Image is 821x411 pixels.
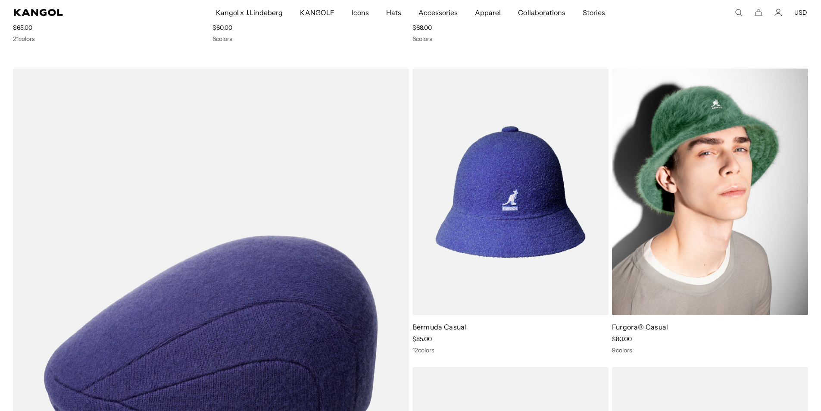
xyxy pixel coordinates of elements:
[755,9,762,16] button: Cart
[412,69,609,315] img: Bermuda Casual
[612,323,668,331] a: Furgora® Casual
[612,69,808,315] img: Furgora® Casual
[412,35,809,43] div: 6 colors
[14,9,143,16] a: Kangol
[612,346,808,354] div: 9 colors
[794,9,807,16] button: USD
[13,35,209,43] div: 21 colors
[212,24,232,31] span: $60.00
[735,9,743,16] summary: Search here
[774,9,782,16] a: Account
[412,323,467,331] a: Bermuda Casual
[13,24,32,31] span: $65.00
[212,35,409,43] div: 6 colors
[612,335,632,343] span: $80.00
[412,24,432,31] span: $68.00
[412,335,432,343] span: $85.00
[412,346,609,354] div: 12 colors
